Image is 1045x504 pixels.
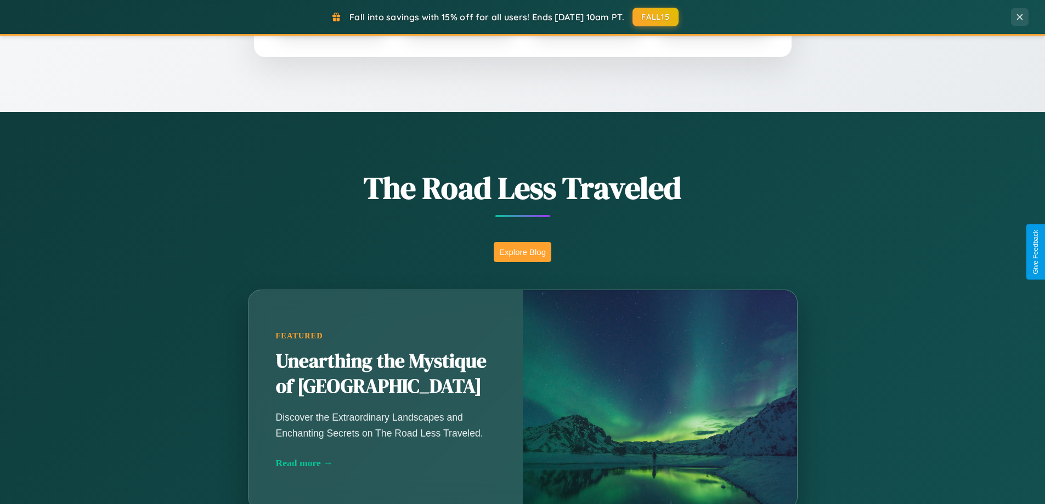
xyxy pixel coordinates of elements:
h1: The Road Less Traveled [194,167,852,209]
button: Explore Blog [494,242,551,262]
div: Give Feedback [1032,230,1040,274]
h2: Unearthing the Mystique of [GEOGRAPHIC_DATA] [276,349,495,399]
span: Fall into savings with 15% off for all users! Ends [DATE] 10am PT. [349,12,624,22]
div: Featured [276,331,495,341]
p: Discover the Extraordinary Landscapes and Enchanting Secrets on The Road Less Traveled. [276,410,495,440]
button: FALL15 [632,8,679,26]
div: Read more → [276,457,495,469]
